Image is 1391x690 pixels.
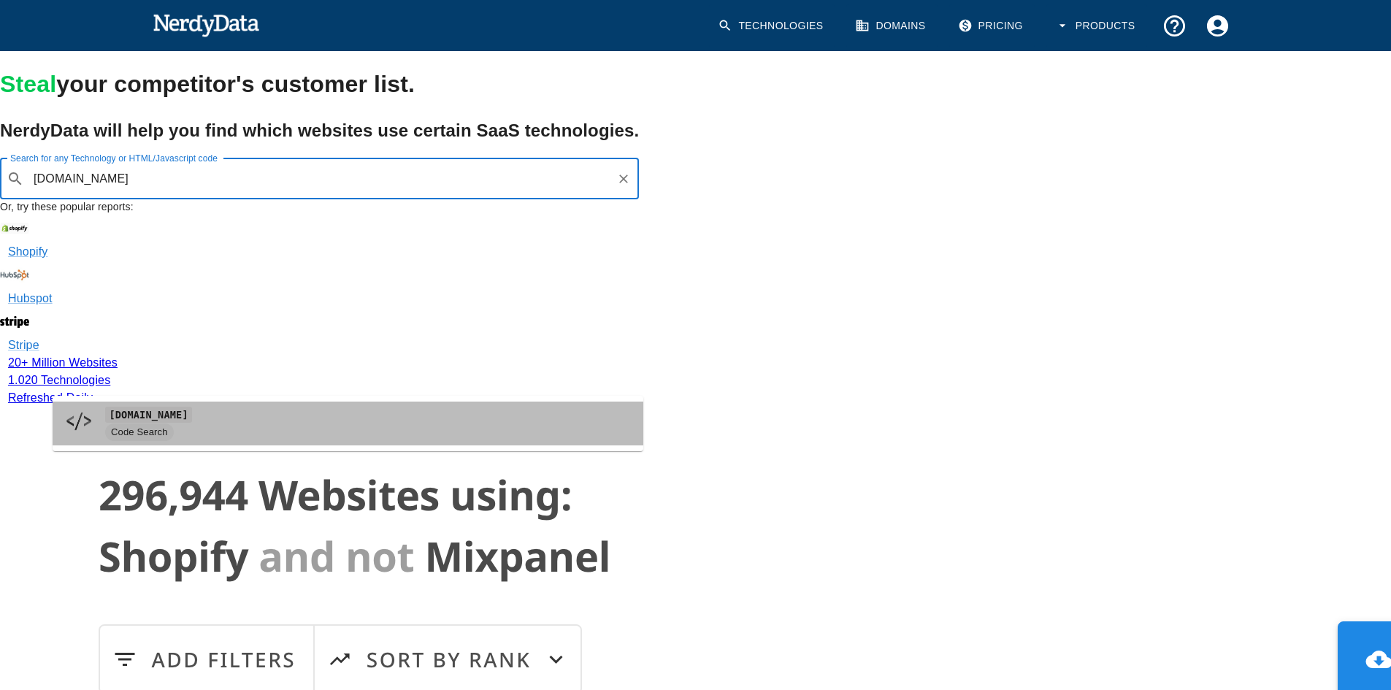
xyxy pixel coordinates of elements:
code: [DOMAIN_NAME] [105,407,192,422]
button: Account Settings [1196,4,1239,47]
a: Technologies [709,4,835,47]
button: Support and Documentation [1153,4,1196,47]
span: Code Search [105,426,174,440]
button: Clear [613,169,634,189]
label: Search for any Technology or HTML/Javascript code [10,152,218,164]
a: Domains [846,4,937,47]
img: NerdyData.com [153,10,260,39]
button: Products [1046,4,1147,47]
iframe: Drift Widget Chat Controller [1318,586,1373,642]
a: Pricing [949,4,1035,47]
